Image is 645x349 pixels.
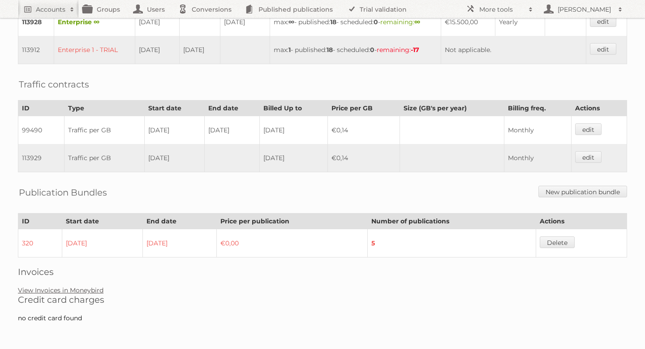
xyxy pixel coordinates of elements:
[18,116,64,144] td: 99490
[572,100,627,116] th: Actions
[328,144,400,172] td: €0,14
[590,15,616,27] a: edit
[217,229,368,257] td: €0,00
[536,214,627,229] th: Actions
[62,214,142,229] th: Start date
[370,46,374,54] strong: 0
[204,100,260,116] th: End date
[441,36,586,64] td: Not applicable.
[400,100,504,116] th: Size (GB's per year)
[18,266,627,277] h2: Invoices
[204,116,260,144] td: [DATE]
[62,229,142,257] td: [DATE]
[144,116,204,144] td: [DATE]
[504,116,571,144] td: Monthly
[18,286,103,294] a: View Invoices in Moneybird
[64,100,144,116] th: Type
[377,46,419,54] span: remaining:
[288,18,294,26] strong: ∞
[328,116,400,144] td: €0,14
[504,100,571,116] th: Billing freq.
[441,8,495,36] td: €15.500,00
[217,214,368,229] th: Price per publication
[54,8,135,36] td: Enterprise ∞
[18,8,54,36] td: 113928
[179,36,220,64] td: [DATE]
[144,100,204,116] th: Start date
[142,229,216,257] td: [DATE]
[555,5,614,14] h2: [PERSON_NAME]
[575,123,602,135] a: edit
[380,18,420,26] span: remaining:
[18,144,64,172] td: 113929
[19,186,107,199] h2: Publication Bundles
[135,8,180,36] td: [DATE]
[367,214,536,229] th: Number of publications
[328,100,400,116] th: Price per GB
[18,294,627,305] h2: Credit card charges
[504,144,571,172] td: Monthly
[270,8,441,36] td: max: - published: - scheduled: -
[371,239,375,247] strong: 5
[260,116,328,144] td: [DATE]
[411,46,419,54] strong: -17
[538,186,627,197] a: New publication bundle
[330,18,336,26] strong: 18
[260,100,328,116] th: Billed Up to
[327,46,333,54] strong: 18
[142,214,216,229] th: End date
[288,46,291,54] strong: 1
[54,36,135,64] td: Enterprise 1 - TRIAL
[144,144,204,172] td: [DATE]
[18,36,54,64] td: 113912
[64,116,144,144] td: Traffic per GB
[479,5,524,14] h2: More tools
[18,214,62,229] th: ID
[575,151,602,163] a: edit
[590,43,616,55] a: edit
[220,8,270,36] td: [DATE]
[135,36,180,64] td: [DATE]
[19,78,89,91] h2: Traffic contracts
[64,144,144,172] td: Traffic per GB
[18,229,62,257] td: 320
[414,18,420,26] strong: ∞
[260,144,328,172] td: [DATE]
[18,100,64,116] th: ID
[270,36,441,64] td: max: - published: - scheduled: -
[540,236,575,248] a: Delete
[495,8,545,36] td: Yearly
[374,18,378,26] strong: 0
[36,5,65,14] h2: Accounts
